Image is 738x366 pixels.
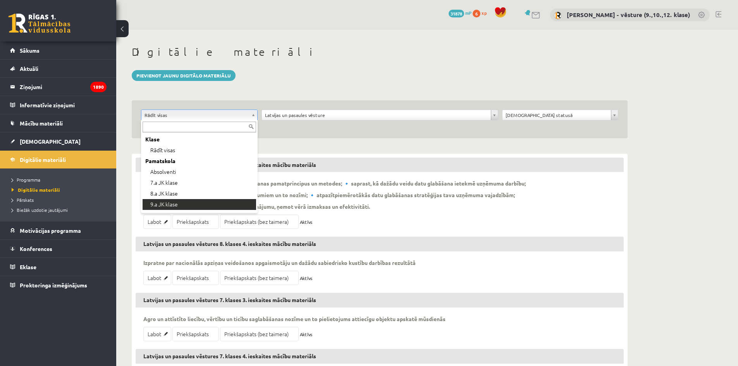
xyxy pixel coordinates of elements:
div: 8.a JK klase [143,188,256,199]
div: Klase [143,134,256,145]
div: 7.a JK klase [143,177,256,188]
div: Pamatskola [143,156,256,167]
div: 9.b JK klase [143,210,256,221]
div: Rādīt visas [143,145,256,156]
div: Absolventi [143,167,256,177]
div: 9.a JK klase [143,199,256,210]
